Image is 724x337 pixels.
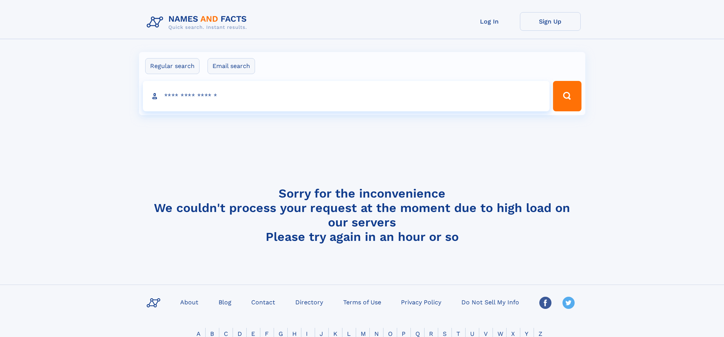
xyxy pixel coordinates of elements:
button: Search Button [553,81,581,111]
input: search input [143,81,550,111]
label: Email search [208,58,255,74]
h4: Sorry for the inconvenience We couldn't process your request at the moment due to high load on ou... [144,186,581,244]
img: Facebook [539,297,551,309]
img: Twitter [562,297,575,309]
a: Contact [248,296,278,307]
img: Logo Names and Facts [144,12,253,33]
a: Terms of Use [340,296,384,307]
a: Blog [215,296,234,307]
a: Directory [292,296,326,307]
a: Do Not Sell My Info [458,296,522,307]
a: Sign Up [520,12,581,31]
label: Regular search [145,58,200,74]
a: Privacy Policy [398,296,444,307]
a: Log In [459,12,520,31]
a: About [177,296,201,307]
